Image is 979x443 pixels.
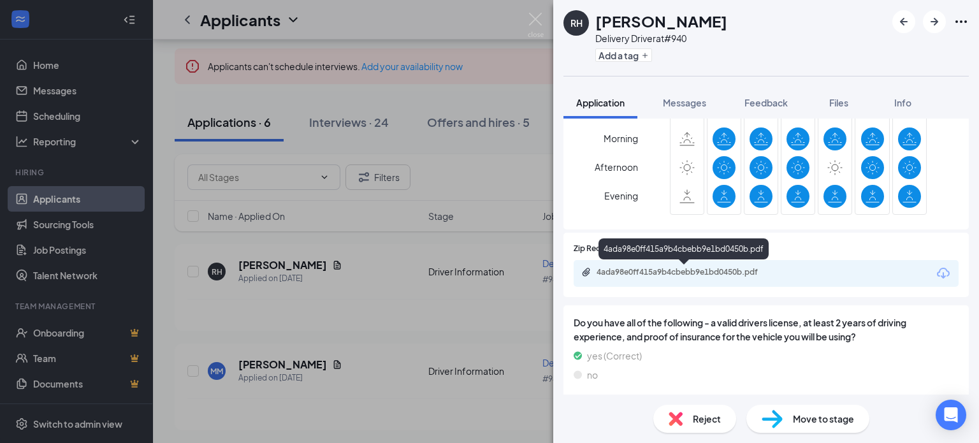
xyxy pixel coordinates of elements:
svg: Download [936,266,951,281]
div: Open Intercom Messenger [936,400,966,430]
span: Messages [663,97,706,108]
a: Paperclip4ada98e0ff415a9b4cbebb9e1bd0450b.pdf [581,267,788,279]
span: Feedback [744,97,788,108]
svg: Paperclip [581,267,591,277]
svg: ArrowLeftNew [896,14,911,29]
span: Evening [604,184,638,207]
button: PlusAdd a tag [595,48,652,62]
svg: ArrowRight [927,14,942,29]
h1: [PERSON_NAME] [595,10,727,32]
div: Delivery Driver at #940 [595,32,727,45]
span: Files [829,97,848,108]
button: ArrowLeftNew [892,10,915,33]
span: Zip Recruiter Resume [574,243,650,255]
span: Info [894,97,911,108]
button: ArrowRight [923,10,946,33]
svg: Ellipses [954,14,969,29]
div: 4ada98e0ff415a9b4cbebb9e1bd0450b.pdf [597,267,775,277]
svg: Plus [641,52,649,59]
span: Move to stage [793,412,854,426]
span: Reject [693,412,721,426]
span: Do you have all of the following - a valid drivers license, at least 2 years of driving experienc... [574,316,959,344]
span: yes (Correct) [587,349,642,363]
span: no [587,368,598,382]
span: Application [576,97,625,108]
span: Afternoon [595,156,638,178]
span: Morning [604,127,638,150]
div: 4ada98e0ff415a9b4cbebb9e1bd0450b.pdf [598,238,769,259]
div: RH [570,17,583,29]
